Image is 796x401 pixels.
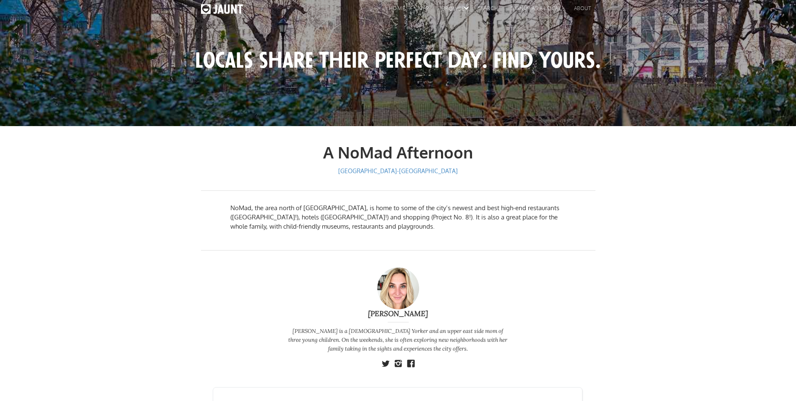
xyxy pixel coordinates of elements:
[287,327,508,353] p: [PERSON_NAME] is a [DEMOGRAPHIC_DATA] Yorker and an upper east side mom of three young children. ...
[381,4,469,17] div: homemapbrowse
[502,4,565,17] a: signup as a local
[410,4,433,17] a: map
[201,4,243,18] a: home
[260,309,536,318] a: [PERSON_NAME]
[469,4,503,17] a: search
[566,4,595,17] a: About
[201,4,243,14] img: Jaunt logo
[336,164,460,178] a: [GEOGRAPHIC_DATA]-[GEOGRAPHIC_DATA]
[381,4,410,17] a: home
[433,5,469,17] div: browse
[201,143,595,161] h1: A NoMad Afternoon
[377,267,419,309] img: Blake B.
[230,203,566,231] p: NoMad, the area north of [GEOGRAPHIC_DATA], is home to some of the city’s newest and best high-en...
